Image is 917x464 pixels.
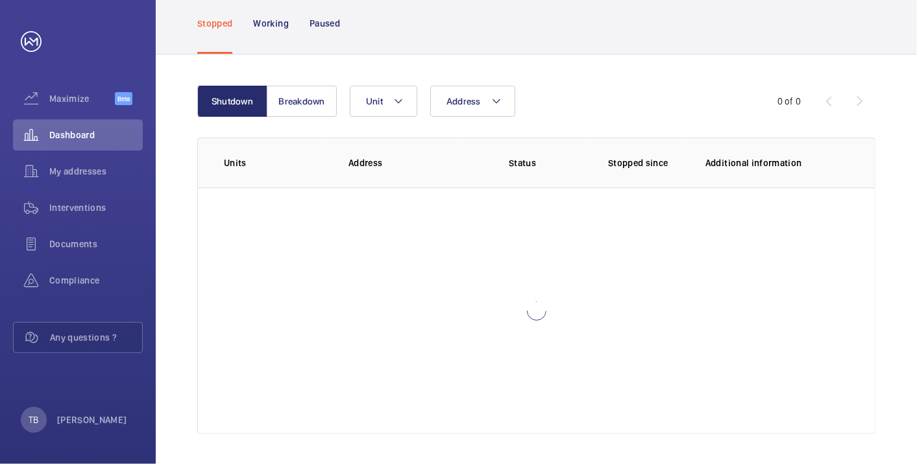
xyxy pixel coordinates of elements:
span: My addresses [49,165,143,178]
span: Dashboard [49,128,143,141]
button: Breakdown [267,86,337,117]
span: Beta [115,92,132,105]
p: Units [224,156,328,169]
span: Interventions [49,201,143,214]
p: Stopped [197,17,232,30]
div: 0 of 0 [777,95,801,108]
span: Any questions ? [50,331,142,344]
p: Status [467,156,578,169]
p: TB [29,413,38,426]
span: Documents [49,238,143,250]
p: Working [253,17,288,30]
p: Address [348,156,458,169]
span: Maximize [49,92,115,105]
button: Unit [350,86,417,117]
span: Compliance [49,274,143,287]
button: Address [430,86,515,117]
p: Additional information [705,156,849,169]
span: Address [446,96,481,106]
p: [PERSON_NAME] [57,413,127,426]
button: Shutdown [197,86,267,117]
span: Unit [366,96,383,106]
p: Stopped since [608,156,685,169]
p: Paused [310,17,340,30]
